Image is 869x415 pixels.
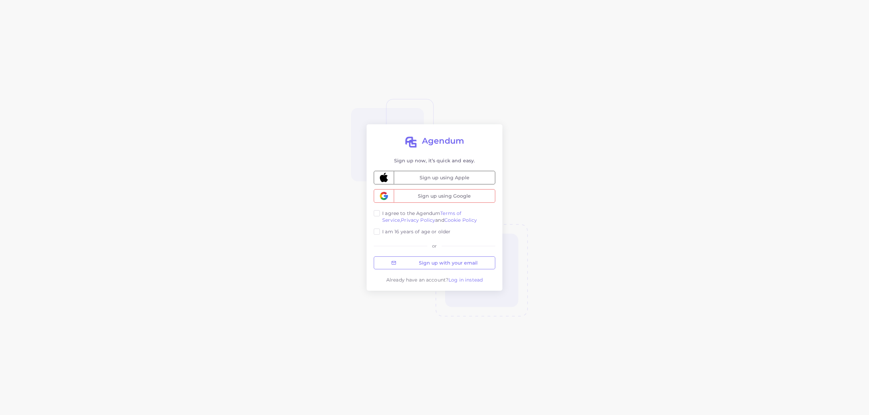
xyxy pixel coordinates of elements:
span: Sign up using Apple [394,171,495,184]
label: I agree to the Agendum and [382,210,495,224]
h2: Agendum [422,136,464,146]
label: I am 16 years of age or older [382,228,450,235]
a: Cookie Policy [444,217,477,223]
div: or [427,243,441,249]
a: Privacy Policy [401,217,435,223]
span: Already have an account? [386,277,448,283]
button: Sign up using Google [374,189,495,203]
span: Sign up using Google [394,190,495,202]
button: Sign up with your email [374,256,495,269]
button: Sign up using Apple [374,171,495,184]
a: Log in instead [448,277,483,283]
a: Agendum [374,136,495,148]
h4: Sign up now, it’s quick and easy. [374,158,495,164]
